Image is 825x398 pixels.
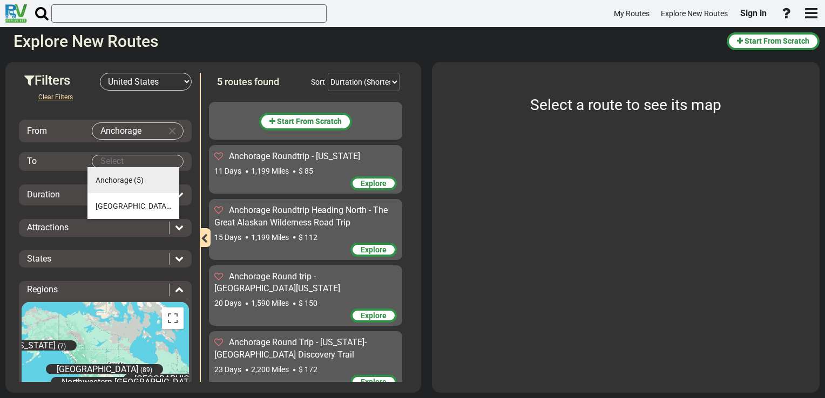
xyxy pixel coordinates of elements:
span: (33) [170,202,184,210]
span: (5) [134,176,144,184]
span: [GEOGRAPHIC_DATA] [96,202,171,210]
li: Anchorage (5) [87,167,179,193]
li: [GEOGRAPHIC_DATA] (33) [87,193,179,219]
span: Anchorage [96,176,132,184]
